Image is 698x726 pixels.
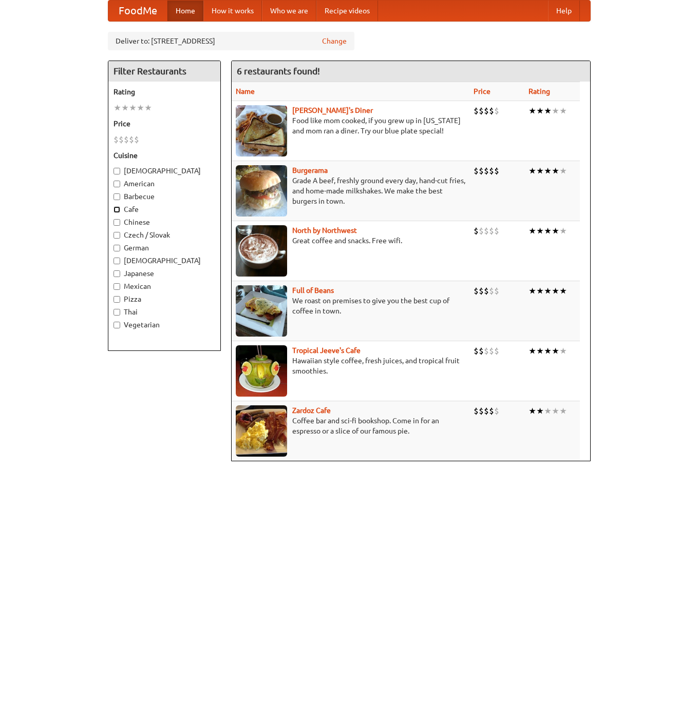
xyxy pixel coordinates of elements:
[114,179,215,189] label: American
[236,105,287,156] img: sallys.jpg
[494,105,499,116] li: $
[114,283,120,290] input: Mexican
[484,225,489,237] li: $
[114,294,215,304] label: Pizza
[292,346,361,355] a: Tropical Jeeve's Cafe
[536,405,544,417] li: ★
[494,165,499,176] li: $
[292,166,328,174] a: Burgerama
[108,32,354,50] div: Deliver to: [STREET_ADDRESS]
[114,119,215,129] h5: Price
[552,405,559,417] li: ★
[114,219,120,226] input: Chinese
[114,193,120,200] input: Barbecue
[114,243,215,253] label: German
[529,105,536,116] li: ★
[494,285,499,297] li: $
[114,281,215,291] label: Mexican
[236,416,465,436] p: Coffee bar and sci-fi bookshop. Come in for an espresso or a slice of our famous pie.
[489,105,494,116] li: $
[292,406,331,415] b: Zardoz Cafe
[479,345,484,357] li: $
[236,285,287,337] img: beans.jpg
[474,345,479,357] li: $
[108,61,220,82] h4: Filter Restaurants
[552,345,559,357] li: ★
[114,268,215,279] label: Japanese
[124,134,129,145] li: $
[322,36,347,46] a: Change
[544,225,552,237] li: ★
[114,191,215,202] label: Barbecue
[479,105,484,116] li: $
[479,165,484,176] li: $
[484,105,489,116] li: $
[167,1,203,21] a: Home
[536,225,544,237] li: ★
[489,405,494,417] li: $
[292,106,373,114] a: [PERSON_NAME]'s Diner
[236,87,255,95] a: Name
[479,225,484,237] li: $
[114,204,215,214] label: Cafe
[529,345,536,357] li: ★
[119,134,124,145] li: $
[474,87,491,95] a: Price
[474,165,479,176] li: $
[536,165,544,176] li: ★
[236,405,287,457] img: zardoz.jpg
[559,405,567,417] li: ★
[114,217,215,227] label: Chinese
[114,181,120,187] input: American
[114,258,120,264] input: [DEMOGRAPHIC_DATA]
[529,165,536,176] li: ★
[137,102,144,113] li: ★
[292,226,357,234] a: North by Northwest
[129,102,137,113] li: ★
[114,309,120,316] input: Thai
[489,345,494,357] li: $
[236,345,287,397] img: jeeves.jpg
[484,405,489,417] li: $
[544,405,552,417] li: ★
[134,134,139,145] li: $
[494,405,499,417] li: $
[236,115,465,136] p: Food like mom cooked, if you grew up in [US_STATE] and mom ran a diner. Try our blue plate special!
[529,225,536,237] li: ★
[114,134,119,145] li: $
[203,1,262,21] a: How it works
[236,175,465,206] p: Grade A beef, freshly ground every day, hand-cut fries, and home-made milkshakes. We make the bes...
[529,405,536,417] li: ★
[114,166,215,176] label: [DEMOGRAPHIC_DATA]
[489,165,494,176] li: $
[544,285,552,297] li: ★
[114,206,120,213] input: Cafe
[474,105,479,116] li: $
[114,168,120,174] input: [DEMOGRAPHIC_DATA]
[114,270,120,277] input: Japanese
[236,296,465,316] p: We roast on premises to give you the best cup of coffee in town.
[129,134,134,145] li: $
[489,285,494,297] li: $
[114,320,215,330] label: Vegetarian
[114,102,121,113] li: ★
[559,345,567,357] li: ★
[316,1,378,21] a: Recipe videos
[529,285,536,297] li: ★
[494,225,499,237] li: $
[559,105,567,116] li: ★
[236,225,287,277] img: north.jpg
[114,245,120,251] input: German
[114,322,120,328] input: Vegetarian
[236,356,465,376] p: Hawaiian style coffee, fresh juices, and tropical fruit smoothies.
[237,66,320,76] ng-pluralize: 6 restaurants found!
[121,102,129,113] li: ★
[292,286,334,295] a: Full of Beans
[484,285,489,297] li: $
[236,165,287,217] img: burgerama.jpg
[108,1,167,21] a: FoodMe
